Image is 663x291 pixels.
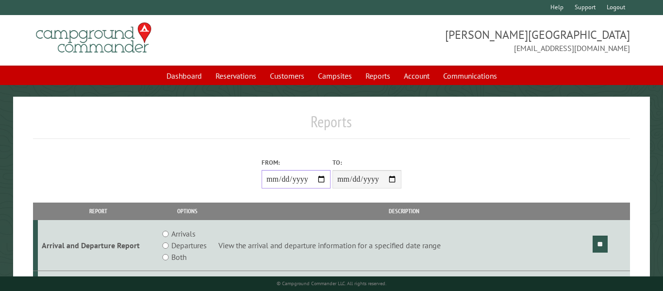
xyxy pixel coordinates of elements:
[360,67,396,85] a: Reports
[38,220,158,271] td: Arrival and Departure Report
[262,158,331,167] label: From:
[158,203,216,220] th: Options
[210,67,262,85] a: Reservations
[38,203,158,220] th: Report
[171,228,196,240] label: Arrivals
[33,112,630,139] h1: Reports
[161,67,208,85] a: Dashboard
[171,240,207,251] label: Departures
[331,27,630,54] span: [PERSON_NAME][GEOGRAPHIC_DATA] [EMAIL_ADDRESS][DOMAIN_NAME]
[437,67,503,85] a: Communications
[33,19,154,57] img: Campground Commander
[398,67,435,85] a: Account
[171,251,186,263] label: Both
[216,203,591,220] th: Description
[312,67,358,85] a: Campsites
[216,220,591,271] td: View the arrival and departure information for a specified date range
[264,67,310,85] a: Customers
[277,280,386,287] small: © Campground Commander LLC. All rights reserved.
[332,158,401,167] label: To:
